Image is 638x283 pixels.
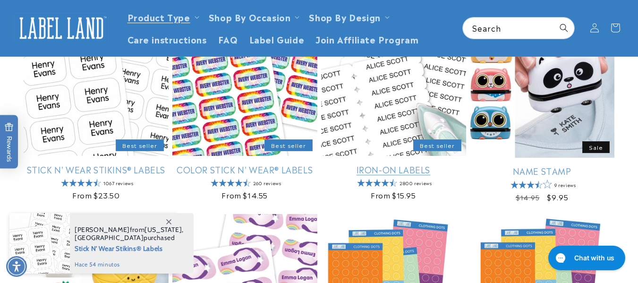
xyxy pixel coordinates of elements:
span: Stick N' Wear Stikins® Labels [75,242,184,254]
span: Join Affiliate Program [315,34,418,44]
span: FAQ [218,34,238,44]
a: Shop By Design [309,10,380,23]
summary: Shop By Occasion [203,6,304,28]
span: [PERSON_NAME] [75,225,130,234]
a: Iron-On Labels [321,164,466,175]
summary: Shop By Design [303,6,393,28]
iframe: Gorgias live chat messenger [544,242,629,274]
span: Shop By Occasion [209,11,291,22]
span: [US_STATE] [145,225,182,234]
a: Join Affiliate Program [310,28,424,50]
span: Label Guide [249,34,305,44]
a: Name Stamp [469,165,614,176]
a: Care instructions [122,28,213,50]
img: Label Land [14,13,109,43]
span: Care instructions [128,34,207,44]
div: Accessibility Menu [6,256,27,277]
span: hace 54 minutos [75,260,184,269]
a: Label Guide [244,28,310,50]
span: from , purchased [75,226,184,242]
span: Rewards [5,122,14,162]
a: Product Type [128,10,190,23]
a: Label Land [11,10,112,46]
a: FAQ [213,28,244,50]
span: [GEOGRAPHIC_DATA] [75,233,144,242]
button: Search [553,17,574,38]
a: Color Stick N' Wear® Labels [172,164,317,175]
summary: Product Type [122,6,203,28]
a: Stick N' Wear Stikins® Labels [24,164,169,175]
